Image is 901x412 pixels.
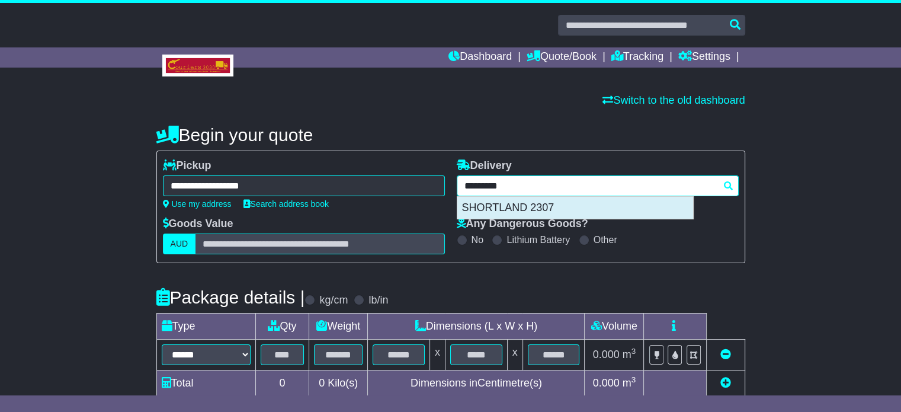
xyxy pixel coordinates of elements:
[457,175,739,196] typeahead: Please provide city
[156,371,255,397] td: Total
[309,314,368,340] td: Weight
[678,47,730,68] a: Settings
[368,314,585,340] td: Dimensions (L x W x H)
[429,340,445,371] td: x
[448,47,512,68] a: Dashboard
[623,377,636,389] span: m
[163,218,233,231] label: Goods Value
[623,349,636,360] span: m
[593,349,620,360] span: 0.000
[631,347,636,356] sup: 3
[156,288,305,307] h4: Package details |
[457,159,512,173] label: Delivery
[720,377,731,389] a: Add new item
[527,47,597,68] a: Quote/Book
[506,234,570,245] label: Lithium Battery
[457,197,693,219] div: SHORTLAND 2307
[457,218,588,231] label: Any Dangerous Goods?
[585,314,644,340] td: Volume
[368,294,388,307] label: lb/in
[631,375,636,384] sup: 3
[602,94,745,106] a: Switch to the old dashboard
[156,314,255,340] td: Type
[319,377,325,389] span: 0
[594,234,617,245] label: Other
[156,125,745,145] h4: Begin your quote
[611,47,663,68] a: Tracking
[472,234,483,245] label: No
[593,377,620,389] span: 0.000
[319,294,348,307] label: kg/cm
[163,199,232,209] a: Use my address
[163,234,196,254] label: AUD
[507,340,522,371] td: x
[255,371,309,397] td: 0
[255,314,309,340] td: Qty
[368,371,585,397] td: Dimensions in Centimetre(s)
[163,159,211,173] label: Pickup
[243,199,329,209] a: Search address book
[309,371,368,397] td: Kilo(s)
[720,349,731,360] a: Remove this item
